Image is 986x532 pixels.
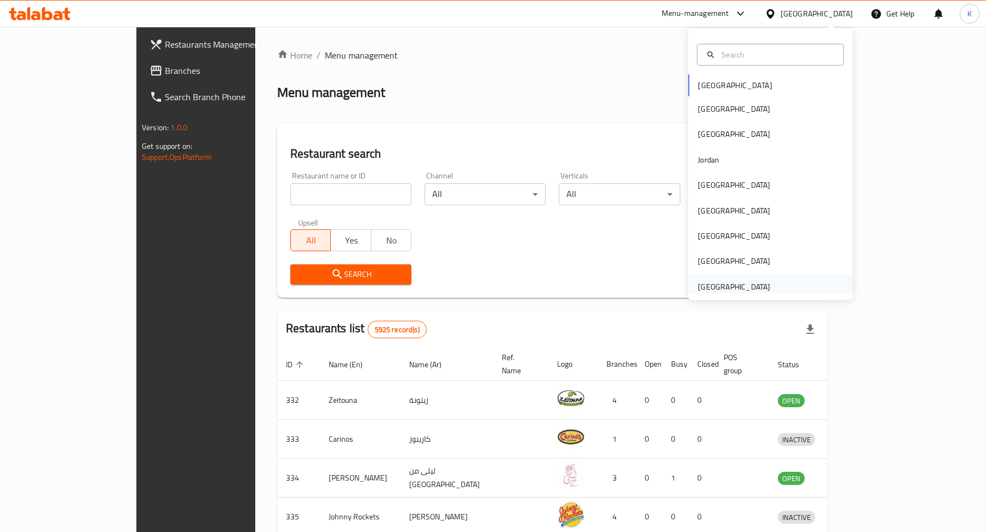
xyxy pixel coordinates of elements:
td: 0 [689,420,715,459]
th: Branches [598,348,636,381]
td: زيتونة [400,381,493,420]
span: Search [299,268,403,281]
div: [GEOGRAPHIC_DATA] [698,281,770,293]
div: Export file [797,316,823,343]
button: All [290,229,331,251]
span: K [967,8,972,20]
span: Restaurants Management [165,38,293,51]
label: Upsell [298,218,318,226]
div: [GEOGRAPHIC_DATA] [698,128,770,140]
button: Yes [330,229,371,251]
div: [GEOGRAPHIC_DATA] [698,103,770,115]
span: Name (En) [329,358,377,371]
nav: breadcrumb [277,49,828,62]
a: Branches [141,57,301,84]
td: 0 [689,381,715,420]
span: All [295,233,326,248]
td: 4 [598,381,636,420]
div: [GEOGRAPHIC_DATA] [698,179,770,191]
span: Status [778,358,813,371]
span: POS group [724,351,756,377]
img: Carinos [557,423,584,450]
span: Yes [335,233,366,248]
h2: Menu management [277,84,385,101]
h2: Restaurants list [286,320,427,338]
div: INACTIVE [778,433,815,446]
div: [GEOGRAPHIC_DATA] [698,205,770,217]
span: 1.0.0 [170,120,187,135]
span: INACTIVE [778,511,815,524]
span: Name (Ar) [409,358,456,371]
button: No [371,229,411,251]
span: Get support on: [142,139,192,153]
div: All [559,183,680,205]
img: Zeitouna [557,384,584,412]
div: [GEOGRAPHIC_DATA] [698,255,770,267]
img: Johnny Rockets [557,501,584,528]
span: OPEN [778,472,805,485]
div: [GEOGRAPHIC_DATA] [698,230,770,242]
th: Busy [662,348,689,381]
div: [GEOGRAPHIC_DATA] [781,8,853,20]
div: Jordan [698,154,719,166]
div: Total records count [368,321,427,338]
td: Zeitouna [320,381,400,420]
th: Open [636,348,662,381]
span: 5925 record(s) [368,325,426,335]
td: 1 [662,459,689,498]
td: كارينوز [400,420,493,459]
a: Support.OpsPlatform [142,150,211,164]
th: Logo [548,348,598,381]
td: 0 [636,381,662,420]
div: Menu-management [662,7,729,20]
input: Search [717,49,836,61]
td: 0 [662,381,689,420]
span: Ref. Name [502,351,535,377]
span: Menu management [325,49,398,62]
div: OPEN [778,394,805,407]
span: Branches [165,64,293,77]
td: 3 [598,459,636,498]
input: Search for restaurant name or ID.. [290,183,411,205]
div: OPEN [778,472,805,485]
span: ID [286,358,307,371]
td: 0 [636,459,662,498]
td: 0 [662,420,689,459]
div: All [425,183,546,205]
li: / [317,49,320,62]
td: 0 [689,459,715,498]
td: 0 [636,420,662,459]
td: 1 [598,420,636,459]
td: ليلى من [GEOGRAPHIC_DATA] [400,459,493,498]
img: Leila Min Lebnan [557,462,584,489]
a: Restaurants Management [141,31,301,57]
td: Carinos [320,420,400,459]
span: Search Branch Phone [165,90,293,103]
a: Search Branch Phone [141,84,301,110]
span: No [376,233,407,248]
span: INACTIVE [778,433,815,446]
h2: Restaurant search [290,146,815,162]
th: Closed [689,348,715,381]
td: [PERSON_NAME] [320,459,400,498]
button: Search [290,264,411,285]
span: Version: [142,120,169,135]
span: OPEN [778,395,805,407]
